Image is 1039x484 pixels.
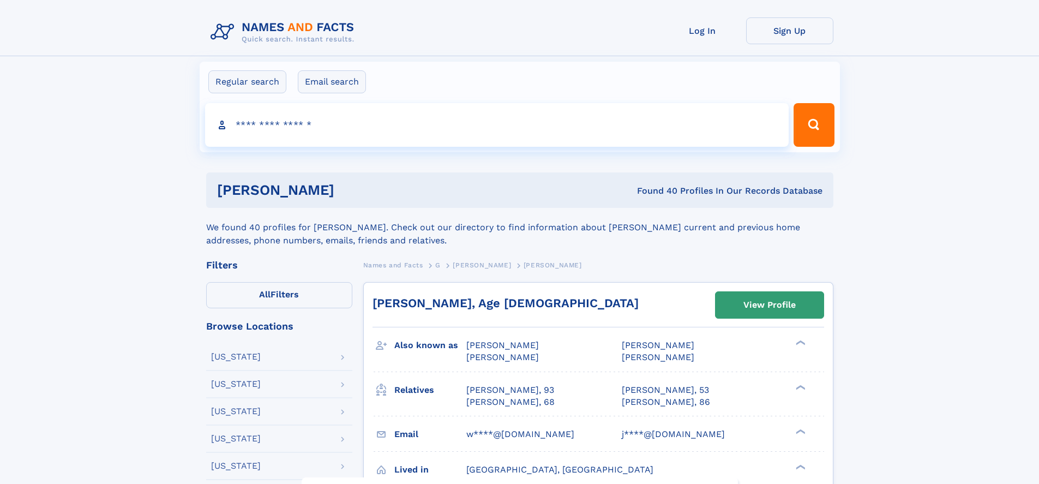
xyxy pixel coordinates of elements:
[793,463,806,470] div: ❯
[622,396,710,408] a: [PERSON_NAME], 86
[793,339,806,346] div: ❯
[466,352,539,362] span: [PERSON_NAME]
[206,260,352,270] div: Filters
[453,258,511,272] a: [PERSON_NAME]
[394,425,466,444] h3: Email
[435,261,441,269] span: G
[793,384,806,391] div: ❯
[259,289,271,300] span: All
[716,292,824,318] a: View Profile
[206,17,363,47] img: Logo Names and Facts
[394,336,466,355] h3: Also known as
[373,296,639,310] a: [PERSON_NAME], Age [DEMOGRAPHIC_DATA]
[746,17,833,44] a: Sign Up
[211,407,261,416] div: [US_STATE]
[211,434,261,443] div: [US_STATE]
[435,258,441,272] a: G
[206,208,833,247] div: We found 40 profiles for [PERSON_NAME]. Check out our directory to find information about [PERSON...
[466,340,539,350] span: [PERSON_NAME]
[298,70,366,93] label: Email search
[206,282,352,308] label: Filters
[211,352,261,361] div: [US_STATE]
[211,462,261,470] div: [US_STATE]
[217,183,486,197] h1: [PERSON_NAME]
[794,103,834,147] button: Search Button
[466,384,554,396] a: [PERSON_NAME], 93
[363,258,423,272] a: Names and Facts
[394,381,466,399] h3: Relatives
[205,103,789,147] input: search input
[485,185,822,197] div: Found 40 Profiles In Our Records Database
[211,380,261,389] div: [US_STATE]
[622,352,694,362] span: [PERSON_NAME]
[208,70,286,93] label: Regular search
[524,261,582,269] span: [PERSON_NAME]
[793,428,806,435] div: ❯
[659,17,746,44] a: Log In
[622,384,709,396] a: [PERSON_NAME], 53
[206,321,352,331] div: Browse Locations
[394,461,466,479] h3: Lived in
[622,340,694,350] span: [PERSON_NAME]
[743,292,796,318] div: View Profile
[466,396,555,408] a: [PERSON_NAME], 68
[466,464,653,475] span: [GEOGRAPHIC_DATA], [GEOGRAPHIC_DATA]
[453,261,511,269] span: [PERSON_NAME]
